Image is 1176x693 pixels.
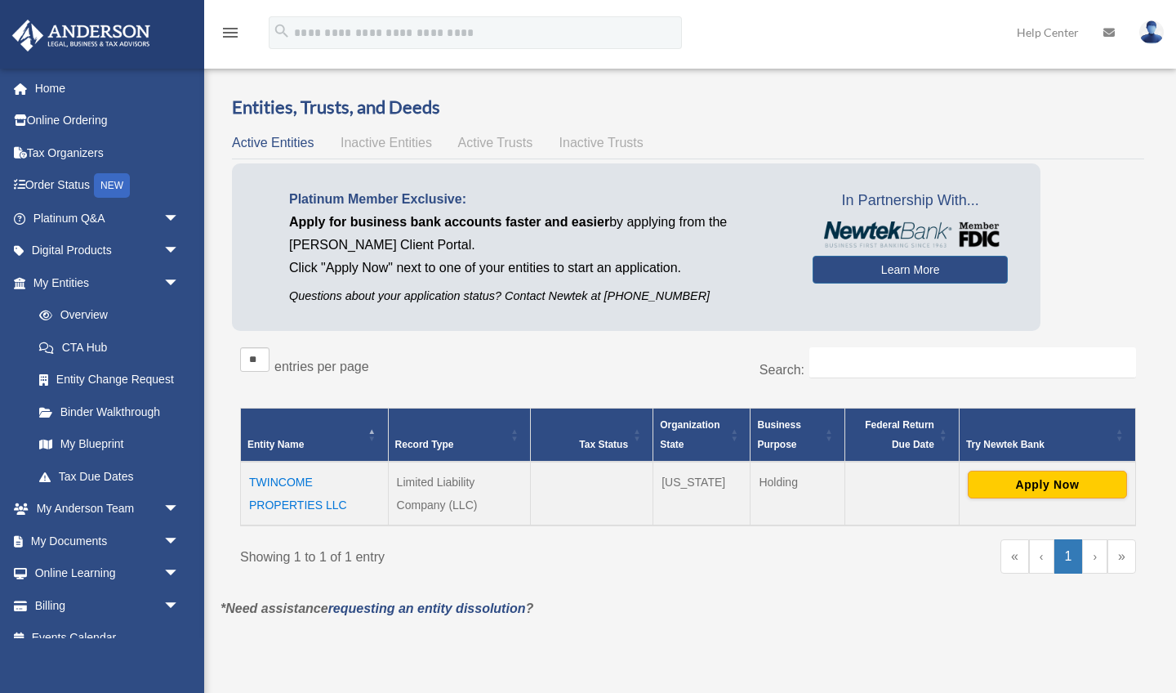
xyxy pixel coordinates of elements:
a: Billingarrow_drop_down [11,589,204,622]
a: Online Learningarrow_drop_down [11,557,204,590]
span: Entity Name [247,439,304,450]
span: Record Type [395,439,454,450]
a: First [1000,539,1029,574]
th: Federal Return Due Date: Activate to sort [845,408,960,462]
div: Showing 1 to 1 of 1 entry [240,539,676,569]
h3: Entities, Trusts, and Deeds [232,95,1144,120]
th: Entity Name: Activate to invert sorting [241,408,389,462]
a: Last [1107,539,1136,574]
a: menu [220,29,240,42]
div: Try Newtek Bank [966,435,1111,454]
a: Overview [23,299,188,332]
span: Active Trusts [458,136,533,150]
img: User Pic [1139,20,1164,44]
a: Learn More [813,256,1008,284]
span: In Partnership With... [813,188,1008,214]
td: [US_STATE] [653,462,751,525]
a: Tax Due Dates [23,460,196,493]
th: Tax Status: Activate to sort [531,408,653,462]
a: Online Ordering [11,105,204,137]
label: Search: [759,363,804,377]
span: Business Purpose [757,419,800,450]
span: arrow_drop_down [163,557,196,591]
a: My Anderson Teamarrow_drop_down [11,493,204,525]
th: Try Newtek Bank : Activate to sort [959,408,1135,462]
p: Platinum Member Exclusive: [289,188,788,211]
i: search [273,22,291,40]
span: Tax Status [579,439,628,450]
a: My Entitiesarrow_drop_down [11,266,196,299]
a: CTA Hub [23,331,196,364]
a: Order StatusNEW [11,169,204,203]
img: NewtekBankLogoSM.png [821,221,1000,248]
div: NEW [94,173,130,198]
span: arrow_drop_down [163,202,196,235]
em: *Need assistance ? [220,601,533,615]
span: arrow_drop_down [163,589,196,623]
th: Record Type: Activate to sort [388,408,531,462]
span: Active Entities [232,136,314,150]
span: arrow_drop_down [163,525,196,558]
span: arrow_drop_down [163,235,196,268]
span: Inactive Entities [341,136,432,150]
span: arrow_drop_down [163,493,196,526]
p: Questions about your application status? Contact Newtek at [PHONE_NUMBER] [289,286,788,306]
label: entries per page [274,360,369,373]
span: Apply for business bank accounts faster and easier [289,215,609,229]
td: Holding [751,462,845,525]
span: Inactive Trusts [559,136,644,150]
i: menu [220,23,240,42]
span: Organization State [660,419,719,450]
p: Click "Apply Now" next to one of your entities to start an application. [289,257,788,279]
a: My Blueprint [23,428,196,461]
img: Anderson Advisors Platinum Portal [7,20,155,51]
a: Binder Walkthrough [23,396,196,428]
a: My Documentsarrow_drop_down [11,525,204,557]
p: by applying from the [PERSON_NAME] Client Portal. [289,211,788,257]
th: Business Purpose: Activate to sort [751,408,845,462]
span: Federal Return Due Date [865,419,934,450]
a: Platinum Q&Aarrow_drop_down [11,202,204,235]
a: Previous [1029,539,1054,574]
a: Tax Organizers [11,136,204,169]
span: arrow_drop_down [163,266,196,300]
button: Apply Now [968,471,1127,499]
a: Home [11,72,204,105]
a: requesting an entity dissolution [328,601,526,615]
a: Digital Productsarrow_drop_down [11,235,204,267]
td: TWINCOME PROPERTIES LLC [241,462,389,525]
a: Next [1082,539,1107,574]
td: Limited Liability Company (LLC) [388,462,531,525]
th: Organization State: Activate to sort [653,408,751,462]
a: Events Calendar [11,622,204,655]
a: Entity Change Request [23,364,196,396]
a: 1 [1054,539,1083,574]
